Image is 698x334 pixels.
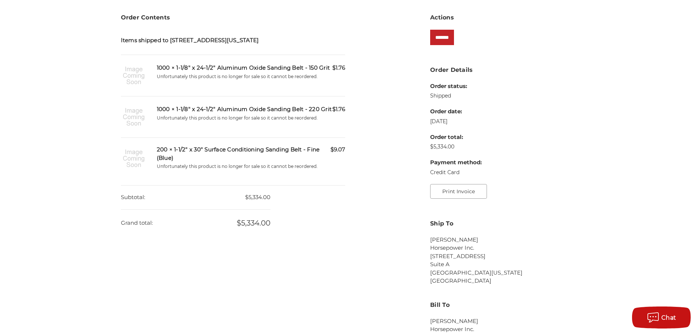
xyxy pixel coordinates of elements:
dt: Order status: [430,82,482,91]
span: $1.76 [332,64,345,72]
dt: Order total: [430,133,482,142]
dt: Subtotal: [121,186,145,209]
li: Horsepower Inc. [430,325,577,334]
li: [GEOGRAPHIC_DATA] [430,277,577,285]
dd: Credit Card [430,169,482,176]
h5: Items shipped to [STREET_ADDRESS][US_STATE] [121,36,346,45]
dd: [DATE] [430,118,482,125]
button: Print Invoice [430,184,487,199]
dd: Shipped [430,92,482,100]
li: [STREET_ADDRESS] [430,252,577,261]
h3: Actions [430,13,577,22]
span: Chat [661,314,676,321]
span: $9.07 [330,146,345,154]
p: Unfortunately this product is no longer for sale so it cannot be reordered. [157,73,346,80]
h5: 200 × 1-1/2" x 30" Surface Conditioning Sanding Belt - Fine (Blue) [157,146,346,162]
button: Chat [632,307,691,329]
li: [PERSON_NAME] [430,236,577,244]
p: Unfortunately this product is no longer for sale so it cannot be reordered. [157,115,346,121]
li: [GEOGRAPHIC_DATA][US_STATE] [430,269,577,277]
h3: Order Contents [121,13,346,22]
dt: Grand total: [121,211,153,235]
li: Horsepower Inc. [430,244,577,252]
dd: $5,334.00 [430,143,482,151]
dt: Order date: [430,107,482,116]
h3: Order Details [430,66,577,74]
p: Unfortunately this product is no longer for sale so it cannot be reordered. [157,163,346,170]
span: $1.76 [332,105,345,114]
dt: Payment method: [430,158,482,167]
li: [PERSON_NAME] [430,317,577,326]
dd: $5,334.00 [121,210,270,236]
h3: Ship To [430,219,577,228]
h5: 1000 × 1-1/8" x 24-1/2" Aluminum Oxide Sanding Belt - 150 Grit [157,64,346,72]
li: Suite A [430,260,577,269]
dd: $5,334.00 [121,186,270,210]
h5: 1000 × 1-1/8" x 24-1/2" Aluminum Oxide Sanding Belt - 220 Grit [157,105,346,114]
h3: Bill To [430,301,577,309]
